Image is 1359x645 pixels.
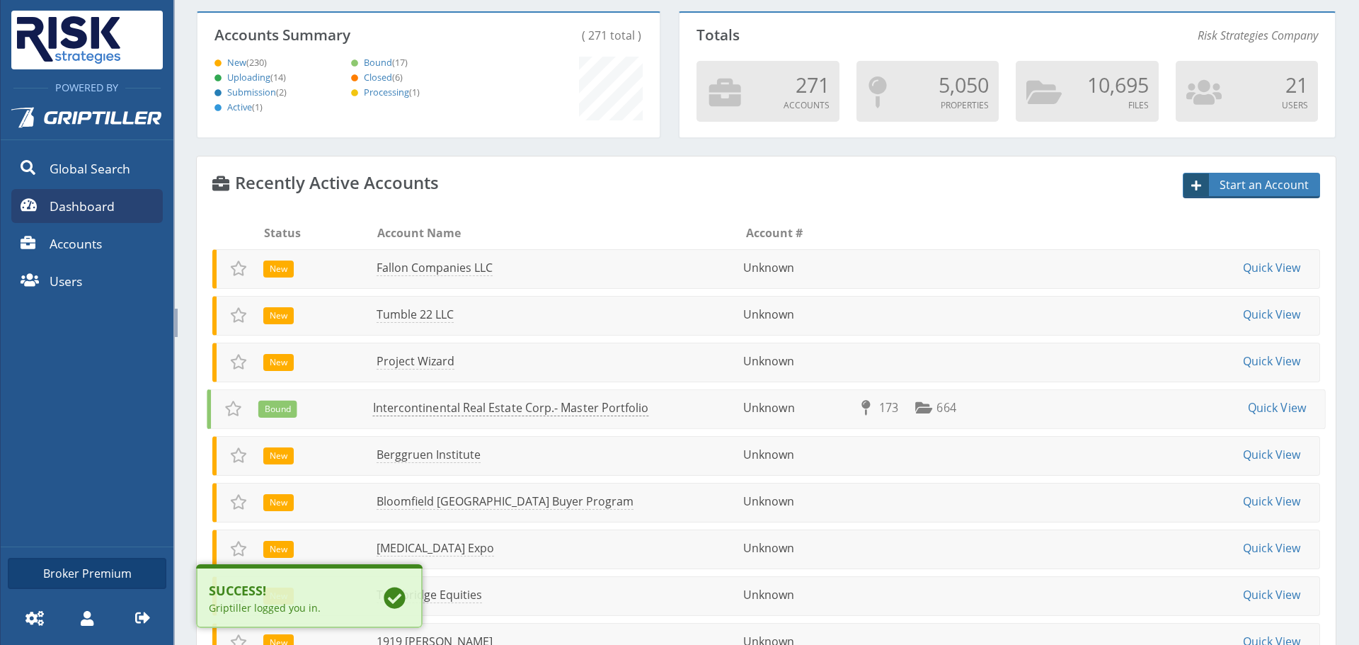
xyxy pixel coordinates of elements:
li: Unknown [743,353,854,370]
span: (17) [392,56,408,69]
a: Broker Premium [8,558,166,589]
span: Dashboard [50,197,115,215]
span: New [270,356,287,369]
a: Active(1) [210,101,263,113]
span: Add to Favorites [230,353,247,370]
a: [MEDICAL_DATA] Expo [377,540,494,556]
li: Unknown [743,306,854,323]
p: Accounts Summary [214,27,457,43]
li: Account # [746,224,857,241]
span: Closed [346,72,403,84]
a: Bloomfield [GEOGRAPHIC_DATA] Buyer Program [377,493,633,510]
span: Processing [346,86,420,98]
a: Quick View [1243,353,1300,369]
span: 21 [1285,71,1308,98]
a: New(230) [210,56,267,69]
span: New [270,496,287,509]
li: Unknown [743,540,854,556]
p: Totals [696,27,999,43]
li: Unknown [743,586,854,603]
a: Processing(1) [346,86,420,98]
p: Properties [866,99,989,112]
li: Status [264,224,375,241]
span: Submission [210,86,287,98]
span: Risk Strategies Company [1198,27,1318,44]
div: ( 271 total ) [474,27,643,44]
span: Add to Favorites [225,400,242,417]
b: Success! [209,581,359,600]
span: Add to Favorites [230,447,247,464]
span: Active [210,101,263,113]
span: 271 [796,71,830,98]
span: (1) [252,101,263,113]
span: Users [50,272,82,290]
span: Uploading [210,72,286,84]
span: Accounts [50,234,102,253]
img: Risk Strategies Company [11,11,126,69]
span: (230) [246,56,267,69]
div: Griptiller logged you in. [209,600,359,615]
span: Add to Favorites [230,540,247,557]
a: Dashboard [11,189,163,223]
a: Quick View [1243,540,1300,556]
a: Bound(17) [346,56,408,69]
a: Berggruen Institute [377,447,481,463]
a: Turnbridge Equities [377,587,482,603]
span: New [270,263,287,275]
span: New [270,450,287,462]
a: Intercontinental Real Estate Corp.- Master Portfolio [373,400,649,416]
a: Quick View [1243,587,1300,603]
span: New [210,57,267,69]
a: Accounts [11,227,163,261]
span: New [270,309,287,322]
li: Unknown [743,493,854,510]
span: (6) [392,71,403,84]
a: Quick View [1243,260,1300,275]
a: Quick View [1243,447,1300,462]
a: Global Search [11,152,163,185]
a: Uploading(14) [210,71,286,84]
span: Add to Favorites [230,307,247,324]
a: Fallon Companies LLC [377,260,493,276]
li: Account Name [377,224,742,241]
h4: Recently Active Accounts [212,173,439,192]
li: Unknown [743,259,854,276]
button: Start an Account [1183,173,1320,198]
span: Add to Favorites [230,260,247,277]
span: New [270,543,287,556]
p: Files [1026,99,1148,112]
p: Accounts [706,99,829,112]
span: 10,695 [1087,71,1149,98]
span: 173 [879,400,898,416]
span: 664 [936,400,956,416]
li: Unknown [743,446,854,463]
span: Add to Favorites [230,493,247,510]
a: Quick View [1248,400,1306,416]
p: Users [1186,99,1308,112]
li: Unknown [743,399,854,416]
span: Bound [346,57,408,69]
span: 5,050 [939,71,989,98]
span: (2) [276,86,287,98]
a: Users [11,264,163,298]
a: Project Wizard [377,353,454,370]
span: (14) [270,71,286,84]
a: Quick View [1243,307,1300,322]
span: Powered By [48,81,125,94]
a: Submission(2) [210,86,287,98]
a: Griptiller [1,96,173,148]
a: Tumble 22 LLC [377,307,454,323]
a: Closed(6) [346,71,403,84]
span: (1) [409,86,420,98]
span: Global Search [50,159,130,178]
span: Start an Account [1211,176,1319,193]
span: Bound [265,403,290,416]
a: Quick View [1243,493,1300,509]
